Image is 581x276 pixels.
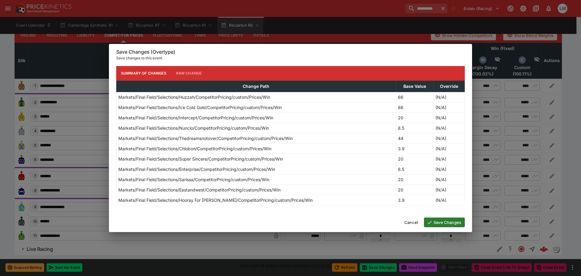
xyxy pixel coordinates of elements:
[118,187,281,193] p: Markets/Final Field/Selections/Eastandwest/CompetitorPricing/custom/Prices/Win
[434,195,465,205] td: (N/A)
[424,218,465,227] button: Save Changes
[396,185,433,195] td: 20
[116,49,465,55] h6: Save Changes (Overtype)
[171,66,207,81] button: Raw Change
[396,195,433,205] td: 3.9
[434,174,465,185] td: (N/A)
[434,143,465,154] td: (N/A)
[401,218,422,227] button: Cancel
[396,112,433,123] td: 20
[118,94,270,100] p: Markets/Final Field/Selections/Huzzah/CompetitorPricing/custom/Prices/Win
[118,104,282,111] p: Markets/Final Field/Selections/Ice Cold Gold/CompetitorPricing/custom/Prices/Win
[396,143,433,154] td: 3.9
[396,81,433,92] th: Base Value
[434,92,465,102] td: (N/A)
[434,185,465,195] td: (N/A)
[118,125,269,131] p: Markets/Final Field/Selections/Nuncio/CompetitorPricing/custom/Prices/Win
[434,112,465,123] td: (N/A)
[118,166,275,172] p: Markets/Final Field/Selections/Enterprise/CompetitorPricing/custom/Prices/Win
[396,92,433,102] td: 66
[434,154,465,164] td: (N/A)
[396,154,433,164] td: 20
[434,164,465,174] td: (N/A)
[118,176,269,183] p: Markets/Final Field/Selections/Sarissa/CompetitorPricing/custom/Prices/Win
[396,133,433,143] td: 44
[118,135,293,141] p: Markets/Final Field/Selections/Thedreamsnotover/CompetitorPricing/custom/Prices/Win
[396,123,433,133] td: 8.5
[434,102,465,112] td: (N/A)
[118,115,273,121] p: Markets/Final Field/Selections/Intercept/CompetitorPricing/custom/Prices/Win
[434,81,465,92] th: Override
[118,156,283,162] p: Markets/Final Field/Selections/Super Sincere/CompetitorPricing/custom/Prices/Win
[396,174,433,185] td: 20
[396,164,433,174] td: 8.5
[117,81,396,92] th: Change Path
[118,145,271,152] p: Markets/Final Field/Selections/Chlobon/CompetitorPricing/custom/Prices/Win
[116,66,171,81] button: Summary of Changes
[434,123,465,133] td: (N/A)
[434,133,465,143] td: (N/A)
[118,197,313,203] p: Markets/Final Field/Selections/Hooray For [PERSON_NAME]/CompetitorPricing/custom/Prices/Win
[116,55,465,61] p: Save changes to this event.
[396,102,433,112] td: 66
